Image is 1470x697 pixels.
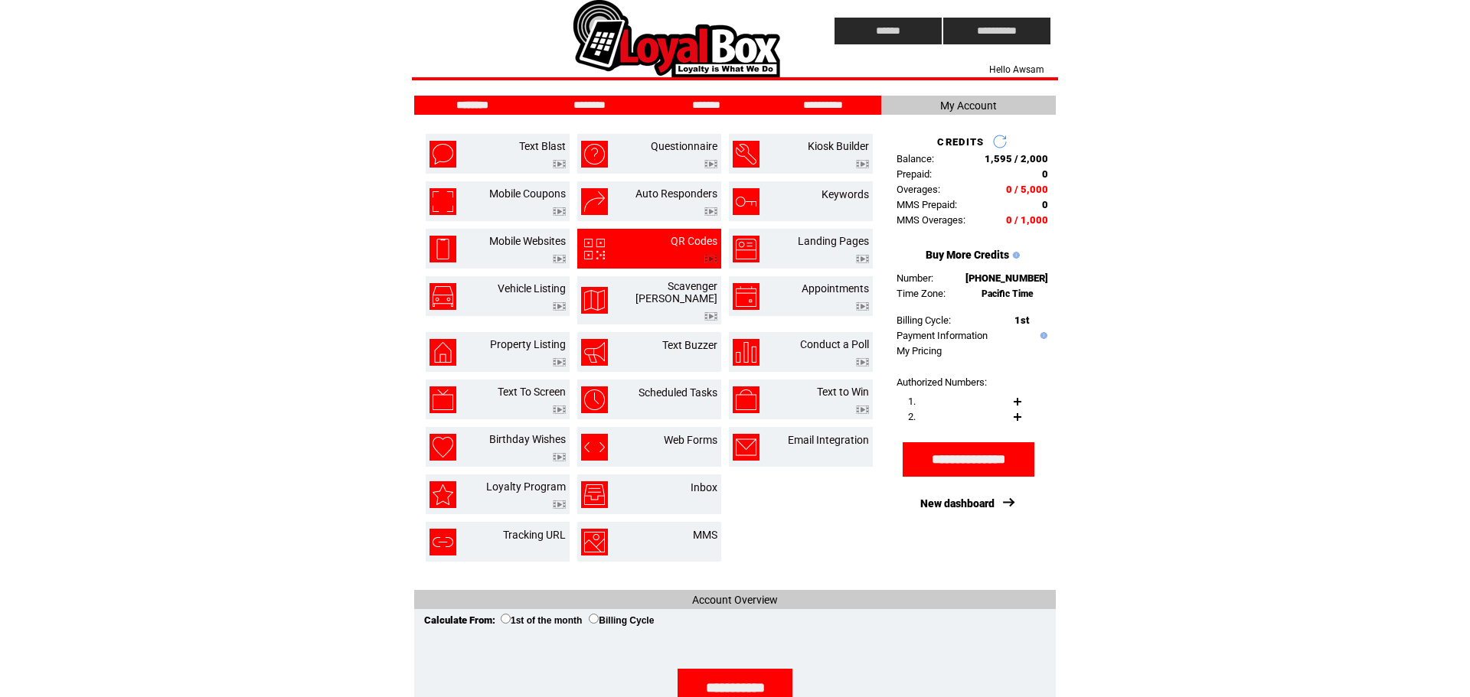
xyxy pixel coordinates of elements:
span: 0 [1042,168,1048,180]
img: video.png [856,160,869,168]
img: property-listing.png [430,339,456,366]
img: vehicle-listing.png [430,283,456,310]
img: video.png [553,255,566,263]
img: text-blast.png [430,141,456,168]
span: MMS Prepaid: [897,199,957,210]
img: mobile-coupons.png [430,188,456,215]
a: MMS [693,529,717,541]
img: video.png [553,358,566,366]
a: Property Listing [490,338,566,350]
img: video.png [553,405,566,414]
img: video.png [704,207,717,216]
input: 1st of the month [501,614,511,624]
span: 0 / 1,000 [1006,214,1048,226]
img: auto-responders.png [581,188,608,215]
span: 1. [908,396,916,407]
a: QR Codes [671,235,717,247]
img: text-buzzer.png [581,339,608,366]
span: Pacific Time [982,288,1034,299]
img: scavenger-hunt.png [581,287,608,314]
span: Time Zone: [897,288,946,299]
span: 2. [908,411,916,422]
img: email-integration.png [733,434,759,461]
a: Conduct a Poll [800,338,869,350]
img: video.png [553,207,566,216]
img: landing-pages.png [733,236,759,262]
a: New dashboard [920,497,995,510]
img: video.png [553,302,566,311]
a: Birthday Wishes [489,433,566,445]
span: Account Overview [692,594,778,606]
input: Billing Cycle [589,614,599,624]
a: Tracking URL [503,529,566,541]
a: Keywords [822,188,869,200]
a: Vehicle Listing [498,282,566,295]
a: Kiosk Builder [808,140,869,152]
span: Hello Awsam [989,64,1044,75]
a: Scheduled Tasks [639,386,717,399]
img: video.png [553,453,566,461]
label: Billing Cycle [589,615,654,626]
a: Text Blast [519,140,566,152]
img: text-to-win.png [733,386,759,413]
a: Text to Win [817,386,869,398]
img: web-forms.png [581,434,608,461]
a: Web Forms [664,434,717,446]
span: 1st [1014,314,1029,326]
img: questionnaire.png [581,141,608,168]
a: Buy More Credits [926,249,1009,261]
img: video.png [856,255,869,263]
a: Payment Information [897,330,988,341]
span: Balance: [897,153,934,164]
label: 1st of the month [501,615,582,626]
a: Landing Pages [798,235,869,247]
img: help.gif [1009,252,1020,259]
span: Authorized Numbers: [897,376,987,388]
img: mms.png [581,529,608,555]
span: Number: [897,272,933,284]
img: help.gif [1037,332,1047,339]
a: Text Buzzer [662,339,717,351]
a: Text To Screen [498,386,566,398]
span: CREDITS [937,136,984,148]
span: 0 [1042,199,1048,210]
a: Loyalty Program [486,480,566,493]
a: My Pricing [897,345,942,357]
img: text-to-screen.png [430,386,456,413]
a: Questionnaire [651,140,717,152]
span: Billing Cycle: [897,314,951,326]
img: keywords.png [733,188,759,215]
span: [PHONE_NUMBER] [965,272,1048,284]
img: conduct-a-poll.png [733,339,759,366]
img: video.png [856,358,869,366]
a: Scavenger [PERSON_NAME] [635,280,717,305]
img: loyalty-program.png [430,481,456,508]
a: Mobile Websites [489,235,566,247]
img: scheduled-tasks.png [581,386,608,413]
img: video.png [704,255,717,263]
span: My Account [940,99,997,112]
img: video.png [856,405,869,414]
a: Appointments [802,282,869,295]
img: video.png [704,312,717,321]
img: appointments.png [733,283,759,310]
span: Calculate From: [424,614,495,626]
img: birthday-wishes.png [430,434,456,461]
img: video.png [553,160,566,168]
a: Email Integration [788,434,869,446]
img: video.png [704,160,717,168]
span: 0 / 5,000 [1006,184,1048,195]
img: video.png [553,500,566,509]
span: Prepaid: [897,168,932,180]
span: MMS Overages: [897,214,965,226]
img: video.png [856,302,869,311]
span: 1,595 / 2,000 [985,153,1048,164]
img: kiosk-builder.png [733,141,759,168]
img: tracking-url.png [430,529,456,555]
a: Inbox [691,481,717,493]
img: inbox.png [581,481,608,508]
img: qr-codes.png [581,236,608,262]
img: mobile-websites.png [430,236,456,262]
a: Mobile Coupons [489,187,566,200]
a: Auto Responders [635,187,717,200]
